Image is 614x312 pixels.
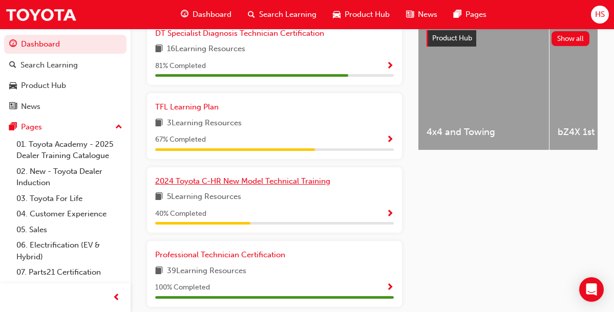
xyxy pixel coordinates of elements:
[386,136,394,145] span: Show Progress
[591,6,609,24] button: HS
[386,208,394,220] button: Show Progress
[155,102,219,112] span: TFL Learning Plan
[181,8,188,21] span: guage-icon
[579,277,604,302] div: Open Intercom Messenger
[552,31,590,46] button: Show all
[9,81,17,91] span: car-icon
[12,222,126,238] a: 05. Sales
[465,9,486,20] span: Pages
[427,126,541,138] span: 4x4 and Towing
[12,137,126,164] a: 01. Toyota Academy - 2025 Dealer Training Catalogue
[386,62,394,71] span: Show Progress
[155,117,163,130] span: book-icon
[155,43,163,56] span: book-icon
[4,33,126,118] button: DashboardSearch LearningProduct HubNews
[5,3,77,26] img: Trak
[240,4,325,25] a: search-iconSearch Learning
[418,9,437,20] span: News
[173,4,240,25] a: guage-iconDashboard
[12,206,126,222] a: 04. Customer Experience
[325,4,398,25] a: car-iconProduct Hub
[20,59,78,71] div: Search Learning
[4,97,126,116] a: News
[4,35,126,54] a: Dashboard
[167,117,242,130] span: 3 Learning Resources
[4,118,126,137] button: Pages
[115,121,122,134] span: up-icon
[386,60,394,73] button: Show Progress
[386,283,394,293] span: Show Progress
[113,292,120,304] span: prev-icon
[9,102,17,112] span: news-icon
[155,134,206,146] span: 67 % Completed
[155,249,289,261] a: Professional Technician Certification
[398,4,446,25] a: news-iconNews
[155,175,334,187] a: 2024 Toyota C-HR New Model Technical Training
[21,80,66,92] div: Product Hub
[427,30,589,47] a: Product HubShow all
[454,8,461,21] span: pages-icon
[155,282,210,294] span: 100 % Completed
[4,56,126,75] a: Search Learning
[345,9,390,20] span: Product Hub
[9,61,16,70] span: search-icon
[12,191,126,207] a: 03. Toyota For Life
[406,8,414,21] span: news-icon
[21,121,42,133] div: Pages
[155,60,206,72] span: 81 % Completed
[386,133,394,146] button: Show Progress
[155,29,324,38] span: DT Specialist Diagnosis Technician Certification
[155,208,206,220] span: 40 % Completed
[155,176,330,186] span: 2024 Toyota C-HR New Model Technical Training
[12,280,126,296] a: 08. Service
[155,191,163,204] span: book-icon
[9,123,17,132] span: pages-icon
[432,34,472,42] span: Product Hub
[595,9,605,20] span: HS
[155,101,223,113] a: TFL Learning Plan
[155,250,285,259] span: Professional Technician Certification
[12,237,126,264] a: 06. Electrification (EV & Hybrid)
[193,9,231,20] span: Dashboard
[155,265,163,278] span: book-icon
[4,76,126,95] a: Product Hub
[333,8,341,21] span: car-icon
[155,28,328,39] a: DT Specialist Diagnosis Technician Certification
[386,210,394,219] span: Show Progress
[9,40,17,49] span: guage-icon
[248,8,255,21] span: search-icon
[259,9,316,20] span: Search Learning
[446,4,495,25] a: pages-iconPages
[21,101,40,113] div: News
[12,264,126,280] a: 07. Parts21 Certification
[418,22,549,150] a: 4x4 and Towing
[167,43,245,56] span: 16 Learning Resources
[386,281,394,294] button: Show Progress
[167,191,241,204] span: 5 Learning Resources
[12,164,126,191] a: 02. New - Toyota Dealer Induction
[167,265,246,278] span: 39 Learning Resources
